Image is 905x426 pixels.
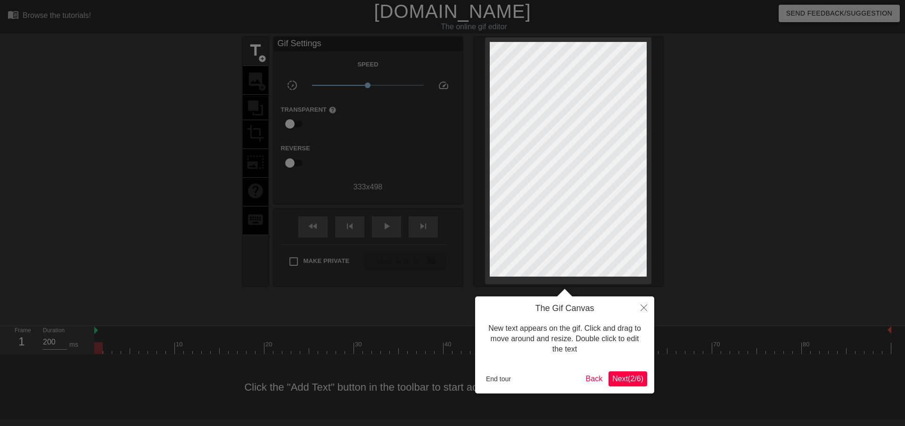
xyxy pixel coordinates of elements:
[582,371,607,386] button: Back
[609,371,647,386] button: Next
[612,375,643,383] span: Next ( 2 / 6 )
[482,314,647,364] div: New text appears on the gif. Click and drag to move around and resize. Double click to edit the text
[633,296,654,318] button: Close
[482,303,647,314] h4: The Gif Canvas
[482,372,515,386] button: End tour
